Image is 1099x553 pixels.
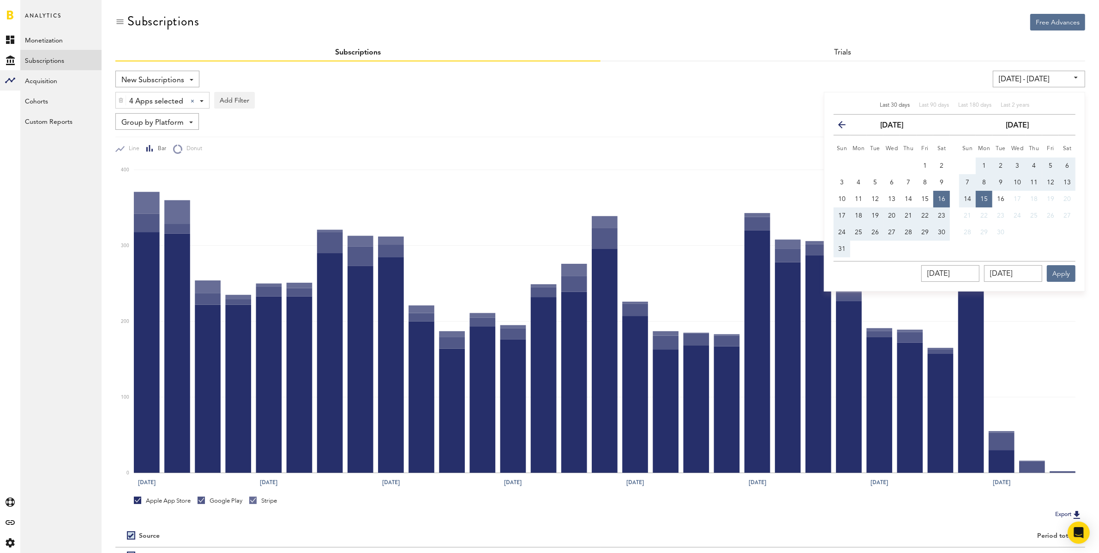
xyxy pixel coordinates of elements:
[976,207,992,224] button: 22
[1029,146,1039,152] small: Thursday
[917,224,933,241] button: 29
[834,174,850,191] button: 3
[1047,179,1054,186] span: 12
[1052,509,1085,521] button: Export
[933,158,950,174] button: 2
[1014,196,1021,202] span: 17
[121,73,184,88] span: New Subscriptions
[962,146,973,152] small: Sunday
[888,196,895,202] span: 13
[121,243,129,248] text: 300
[980,229,988,236] span: 29
[1047,146,1054,152] small: Friday
[997,229,1004,236] span: 30
[855,213,862,219] span: 18
[1063,179,1071,186] span: 13
[154,145,166,153] span: Bar
[20,111,102,131] a: Custom Reports
[191,99,194,103] div: Clear
[940,179,943,186] span: 9
[917,174,933,191] button: 8
[890,179,894,186] span: 6
[126,471,129,475] text: 0
[959,174,976,191] button: 7
[1049,163,1052,169] span: 5
[855,229,862,236] span: 25
[504,478,522,486] text: [DATE]
[883,224,900,241] button: 27
[938,213,945,219] span: 23
[921,146,929,152] small: Friday
[1065,163,1069,169] span: 6
[940,163,943,169] span: 2
[838,213,846,219] span: 17
[1030,196,1038,202] span: 18
[907,179,910,186] span: 7
[1026,158,1042,174] button: 4
[867,191,883,207] button: 12
[834,191,850,207] button: 10
[870,146,880,152] small: Tuesday
[20,30,102,50] a: Monetization
[121,395,129,400] text: 100
[888,229,895,236] span: 27
[20,50,102,70] a: Subscriptions
[1042,191,1059,207] button: 19
[840,179,844,186] span: 3
[121,168,129,172] text: 400
[886,146,898,152] small: Wednesday
[980,196,988,202] span: 15
[900,191,917,207] button: 14
[999,163,1003,169] span: 2
[1015,163,1019,169] span: 3
[20,70,102,91] a: Acquisition
[867,174,883,191] button: 5
[900,207,917,224] button: 21
[1047,213,1054,219] span: 26
[959,224,976,241] button: 28
[917,207,933,224] button: 22
[19,6,53,15] span: Support
[134,497,191,505] div: Apple App Store
[1059,191,1075,207] button: 20
[260,478,277,486] text: [DATE]
[871,213,879,219] span: 19
[1042,174,1059,191] button: 12
[966,179,969,186] span: 7
[855,196,862,202] span: 11
[993,478,1010,486] text: [DATE]
[834,241,850,257] button: 31
[1030,14,1085,30] button: Free Advances
[905,213,912,219] span: 21
[873,179,877,186] span: 5
[838,229,846,236] span: 24
[850,224,867,241] button: 25
[997,196,1004,202] span: 16
[1006,122,1029,129] strong: [DATE]
[992,207,1009,224] button: 23
[850,174,867,191] button: 4
[958,103,991,108] span: Last 180 days
[1026,191,1042,207] button: 18
[992,224,1009,241] button: 30
[118,97,124,103] img: trash_awesome_blue.svg
[900,224,917,241] button: 28
[1030,179,1038,186] span: 11
[964,229,971,236] span: 28
[1059,207,1075,224] button: 27
[837,146,847,152] small: Sunday
[1030,213,1038,219] span: 25
[612,532,1074,540] div: Period total
[867,224,883,241] button: 26
[976,224,992,241] button: 29
[1009,158,1026,174] button: 3
[980,213,988,219] span: 22
[964,213,971,219] span: 21
[1059,174,1075,191] button: 13
[749,478,766,486] text: [DATE]
[871,478,888,486] text: [DATE]
[978,146,991,152] small: Monday
[984,265,1042,282] input: __/__/____
[834,49,851,56] a: Trials
[992,191,1009,207] button: 16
